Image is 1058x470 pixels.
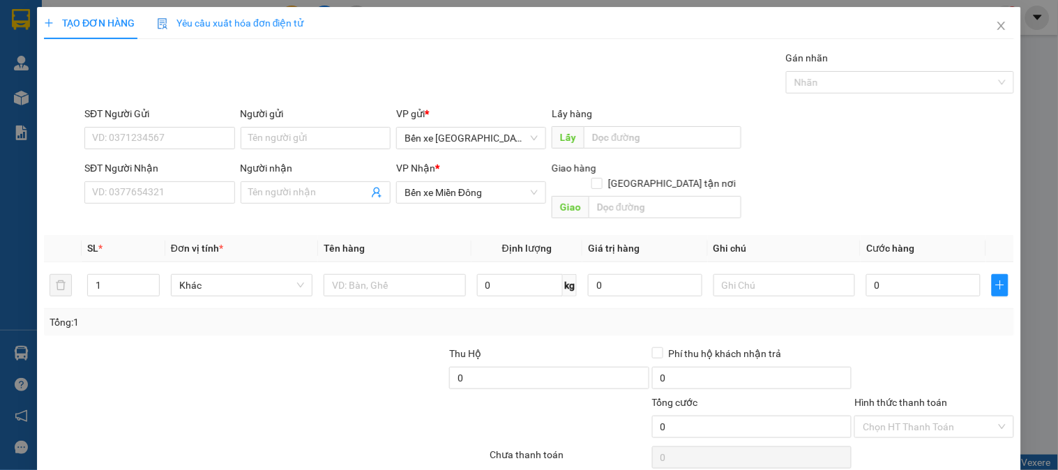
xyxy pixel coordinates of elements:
[708,235,861,262] th: Ghi chú
[552,196,589,218] span: Giao
[87,243,98,254] span: SL
[982,7,1021,46] button: Close
[992,274,1008,296] button: plus
[996,20,1007,31] span: close
[584,126,741,149] input: Dọc đường
[84,160,234,176] div: SĐT Người Nhận
[405,128,538,149] span: Bến xe Quảng Ngãi
[552,162,597,174] span: Giao hàng
[324,243,365,254] span: Tên hàng
[324,274,465,296] input: VD: Bàn, Ghế
[157,18,168,29] img: icon
[603,176,741,191] span: [GEOGRAPHIC_DATA] tận nơi
[179,275,304,296] span: Khác
[157,17,304,29] span: Yêu cầu xuất hóa đơn điện tử
[854,397,947,408] label: Hình thức thanh toán
[44,18,54,28] span: plus
[405,182,538,203] span: Bến xe Miền Đông
[84,106,234,121] div: SĐT Người Gửi
[588,243,640,254] span: Giá trị hàng
[786,52,829,63] label: Gán nhãn
[396,162,435,174] span: VP Nhận
[50,314,409,330] div: Tổng: 1
[241,160,391,176] div: Người nhận
[713,274,855,296] input: Ghi Chú
[552,126,584,149] span: Lấy
[50,274,72,296] button: delete
[396,106,546,121] div: VP gửi
[241,106,391,121] div: Người gửi
[652,397,698,408] span: Tổng cước
[563,274,577,296] span: kg
[552,108,593,119] span: Lấy hàng
[44,17,135,29] span: TẠO ĐƠN HÀNG
[371,187,382,198] span: user-add
[588,274,702,296] input: 0
[866,243,914,254] span: Cước hàng
[502,243,552,254] span: Định lượng
[992,280,1008,291] span: plus
[171,243,223,254] span: Đơn vị tính
[449,348,481,359] span: Thu Hộ
[663,346,787,361] span: Phí thu hộ khách nhận trả
[589,196,741,218] input: Dọc đường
